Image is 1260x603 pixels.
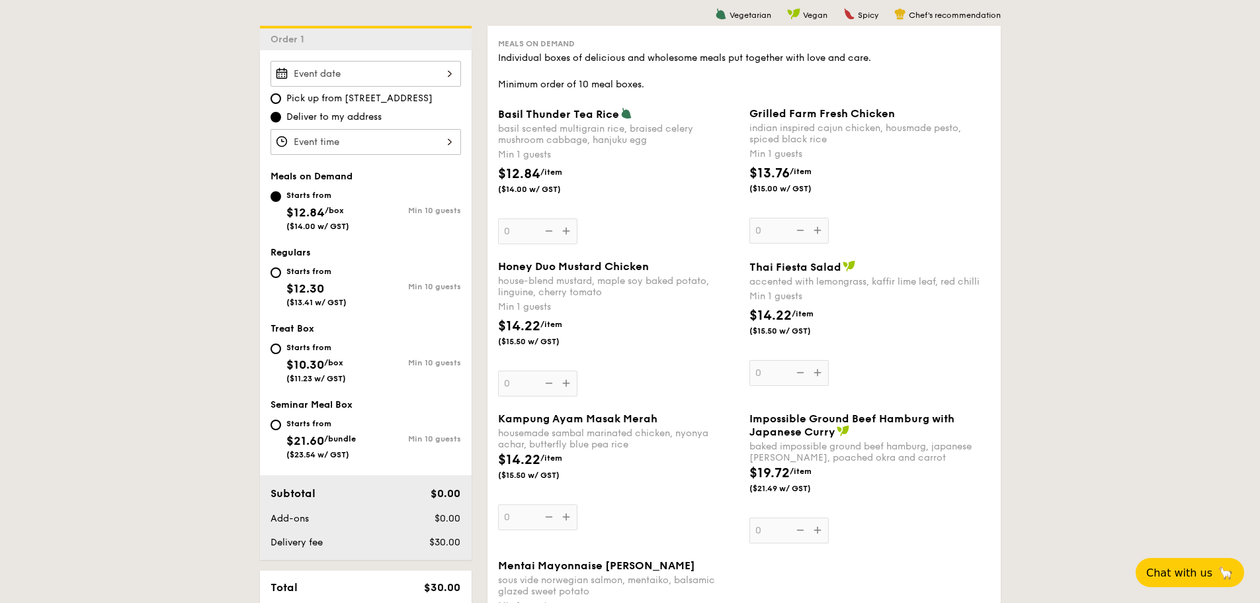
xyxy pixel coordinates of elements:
[790,467,812,476] span: /item
[286,374,346,383] span: ($11.23 w/ GST)
[498,275,739,298] div: house-blend mustard, maple soy baked potato, linguine, cherry tomato
[498,148,739,162] div: Min 1 guests
[429,537,460,548] span: $30.00
[749,122,990,145] div: indian inspired cajun chicken, housmade pesto, spiced black rice
[843,8,855,20] img: icon-spicy.37a8142b.svg
[271,344,281,354] input: Starts from$10.30/box($11.23 w/ GST)Min 10 guests
[749,107,895,120] span: Grilled Farm Fresh Chicken
[498,559,695,572] span: Mentai Mayonnaise [PERSON_NAME]
[498,412,657,425] span: Kampung Ayam Masak Merah
[837,425,850,437] img: icon-vegan.f8ff3823.svg
[271,112,281,122] input: Deliver to my address
[498,301,739,314] div: Min 1 guests
[431,487,460,500] span: $0.00
[749,148,990,161] div: Min 1 guests
[498,108,619,120] span: Basil Thunder Tea Rice
[498,260,649,273] span: Honey Duo Mustard Chicken
[749,483,839,494] span: ($21.49 w/ GST)
[498,184,588,195] span: ($14.00 w/ GST)
[366,434,461,443] div: Min 10 guests
[498,318,540,334] span: $14.22
[286,266,347,277] div: Starts from
[286,342,346,353] div: Starts from
[749,465,790,481] span: $19.72
[271,267,281,278] input: Starts from$12.30($13.41 w/ GST)Min 10 guests
[749,441,990,463] div: baked impossible ground beef hamburg, japanese [PERSON_NAME], poached okra and carrot
[324,434,356,443] span: /bundle
[271,513,309,524] span: Add-ons
[286,281,324,296] span: $12.30
[366,282,461,291] div: Min 10 guests
[286,92,433,105] span: Pick up from [STREET_ADDRESS]
[749,290,990,303] div: Min 1 guests
[286,190,349,201] div: Starts from
[286,434,324,448] span: $21.60
[271,323,314,334] span: Treat Box
[286,205,325,220] span: $12.84
[498,166,540,182] span: $12.84
[894,8,906,20] img: icon-chef-hat.a58ddaea.svg
[498,123,739,146] div: basil scented multigrain rice, braised celery mushroom cabbage, hanjuku egg
[271,581,298,594] span: Total
[749,326,839,336] span: ($15.50 w/ GST)
[271,191,281,202] input: Starts from$12.84/box($14.00 w/ GST)Min 10 guests
[749,308,792,324] span: $14.22
[271,34,310,45] span: Order 1
[620,107,632,119] img: icon-vegetarian.fe4039eb.svg
[749,412,954,438] span: Impossible Ground Beef Hamburg with Japanese Curry
[366,358,461,367] div: Min 10 guests
[286,418,356,429] div: Starts from
[540,167,562,177] span: /item
[271,399,353,410] span: Seminar Meal Box
[271,420,281,430] input: Starts from$21.60/bundle($23.54 w/ GST)Min 10 guests
[1136,558,1244,587] button: Chat with us🦙
[286,222,349,231] span: ($14.00 w/ GST)
[271,61,461,87] input: Event date
[749,276,990,287] div: accented with lemongrass, kaffir lime leaf, red chilli
[749,165,790,181] span: $13.76
[286,111,382,124] span: Deliver to my address
[909,11,1001,20] span: Chef's recommendation
[1146,567,1212,579] span: Chat with us
[498,39,575,48] span: Meals on Demand
[424,581,460,594] span: $30.00
[843,260,856,272] img: icon-vegan.f8ff3823.svg
[286,450,349,459] span: ($23.54 w/ GST)
[715,8,727,20] img: icon-vegetarian.fe4039eb.svg
[730,11,771,20] span: Vegetarian
[858,11,878,20] span: Spicy
[498,470,588,481] span: ($15.50 w/ GST)
[271,537,323,548] span: Delivery fee
[498,428,739,450] div: housemade sambal marinated chicken, nyonya achar, butterfly blue pea rice
[271,171,353,182] span: Meals on Demand
[271,93,281,104] input: Pick up from [STREET_ADDRESS]
[803,11,827,20] span: Vegan
[790,167,812,176] span: /item
[749,183,839,194] span: ($15.00 w/ GST)
[749,261,841,273] span: Thai Fiesta Salad
[271,129,461,155] input: Event time
[498,452,540,468] span: $14.22
[366,206,461,215] div: Min 10 guests
[325,206,344,215] span: /box
[271,247,311,258] span: Regulars
[498,575,739,597] div: sous vide norwegian salmon, mentaiko, balsamic glazed sweet potato
[286,298,347,307] span: ($13.41 w/ GST)
[286,357,324,372] span: $10.30
[498,52,990,91] div: Individual boxes of delicious and wholesome meals put together with love and care. Minimum order ...
[540,453,562,463] span: /item
[324,358,343,367] span: /box
[498,336,588,347] span: ($15.50 w/ GST)
[792,309,814,318] span: /item
[787,8,800,20] img: icon-vegan.f8ff3823.svg
[540,320,562,329] span: /item
[435,513,460,524] span: $0.00
[271,487,315,500] span: Subtotal
[1218,565,1234,580] span: 🦙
